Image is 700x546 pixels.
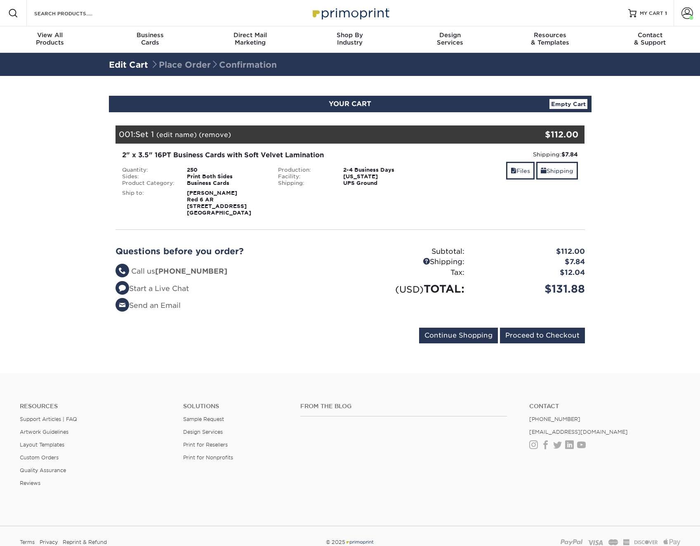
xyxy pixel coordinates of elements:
[115,284,189,293] a: Start a Live Chat
[33,8,114,18] input: SEARCH PRODUCTS.....
[507,128,579,141] div: $112.00
[471,246,591,257] div: $112.00
[309,4,391,22] img: Primoprint
[151,60,277,70] span: Place Order Confirmation
[116,173,181,180] div: Sides:
[337,167,428,173] div: 2-4 Business Days
[200,31,300,46] div: Marketing
[116,180,181,187] div: Product Category:
[20,416,77,422] a: Support Articles | FAQ
[419,328,498,343] input: Continue Shopping
[183,416,224,422] a: Sample Request
[337,173,428,180] div: [US_STATE]
[395,284,424,295] small: (USD)
[350,257,471,267] div: Shipping:
[199,131,231,139] a: (remove)
[471,267,591,278] div: $12.04
[500,31,600,46] div: & Templates
[272,173,337,180] div: Facility:
[400,31,500,46] div: Services
[181,180,272,187] div: Business Cards
[183,442,228,448] a: Print for Resellers
[183,429,223,435] a: Design Services
[272,167,337,173] div: Production:
[400,26,500,53] a: DesignServices
[549,99,587,109] a: Empty Cart
[100,26,200,53] a: BusinessCards
[200,26,300,53] a: Direct MailMarketing
[20,480,40,486] a: Reviews
[187,190,251,216] strong: [PERSON_NAME] Red 6 AR [STREET_ADDRESS] [GEOGRAPHIC_DATA]
[183,403,288,410] h4: Solutions
[109,60,148,70] a: Edit Cart
[506,162,535,180] a: Files
[272,180,337,187] div: Shipping:
[329,100,371,108] span: YOUR CART
[600,31,700,46] div: & Support
[115,125,507,144] div: 001:
[500,26,600,53] a: Resources& Templates
[529,429,628,435] a: [EMAIL_ADDRESS][DOMAIN_NAME]
[434,150,578,158] div: Shipping:
[20,454,59,461] a: Custom Orders
[350,246,471,257] div: Subtotal:
[350,281,471,297] div: TOTAL:
[300,31,400,46] div: Industry
[529,416,580,422] a: [PHONE_NUMBER]
[600,31,700,39] span: Contact
[181,173,272,180] div: Print Both Sides
[665,10,667,16] span: 1
[350,267,471,278] div: Tax:
[300,31,400,39] span: Shop By
[541,168,547,174] span: shipping
[536,162,578,180] a: Shipping
[115,266,344,277] li: Call us
[300,26,400,53] a: Shop ByIndustry
[561,151,578,158] strong: $7.84
[500,31,600,39] span: Resources
[115,246,344,256] h2: Questions before you order?
[471,281,591,297] div: $131.88
[115,301,181,310] a: Send an Email
[20,467,66,473] a: Quality Assurance
[400,31,500,39] span: Design
[100,31,200,46] div: Cards
[116,190,181,216] div: Ship to:
[122,150,422,160] div: 2" x 3.5" 16PT Business Cards with Soft Velvet Lamination
[337,180,428,187] div: UPS Ground
[116,167,181,173] div: Quantity:
[471,257,591,267] div: $7.84
[181,167,272,173] div: 250
[345,539,374,545] img: Primoprint
[600,26,700,53] a: Contact& Support
[183,454,233,461] a: Print for Nonprofits
[200,31,300,39] span: Direct Mail
[20,429,68,435] a: Artwork Guidelines
[155,267,227,275] strong: [PHONE_NUMBER]
[156,131,197,139] a: (edit name)
[511,168,516,174] span: files
[529,403,680,410] a: Contact
[640,10,663,17] span: MY CART
[20,442,64,448] a: Layout Templates
[135,130,154,139] span: Set 1
[500,328,585,343] input: Proceed to Checkout
[20,403,171,410] h4: Resources
[300,403,507,410] h4: From the Blog
[100,31,200,39] span: Business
